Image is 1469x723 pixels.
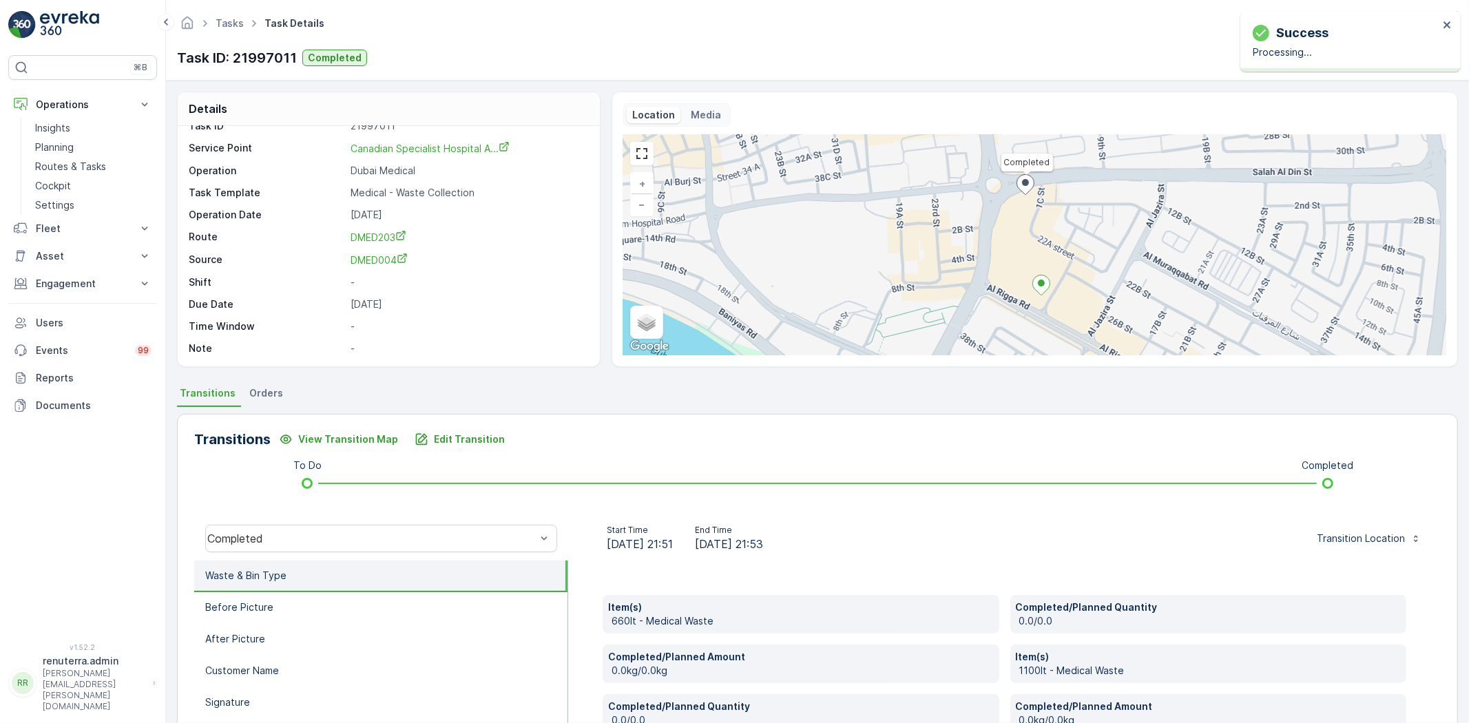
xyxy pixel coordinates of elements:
p: renuterra.admin [43,654,146,668]
button: View Transition Map [271,428,406,450]
p: Routes & Tasks [35,160,106,174]
p: View Transition Map [298,432,398,446]
p: Planning [35,140,74,154]
span: + [639,178,645,189]
a: Tasks [216,17,244,29]
p: Item(s) [608,600,994,614]
a: Canadian Specialist Hospital A... [351,141,510,155]
p: Transitions [194,429,271,450]
a: DMED004 [351,253,585,267]
p: Users [36,316,152,330]
p: After Picture [205,632,265,646]
p: Source [189,253,345,267]
p: Completed/Planned Amount [1016,700,1402,713]
a: Reports [8,364,157,392]
p: [PERSON_NAME][EMAIL_ADDRESS][PERSON_NAME][DOMAIN_NAME] [43,668,146,712]
p: Note [189,342,345,355]
p: - [351,319,585,333]
p: 21997011 [351,119,585,133]
button: Operations [8,91,157,118]
button: Completed [302,50,367,66]
p: 99 [138,345,149,356]
p: Task ID: 21997011 [177,48,297,68]
span: v 1.52.2 [8,643,157,651]
p: Medical - Waste Collection [351,186,585,200]
button: Engagement [8,270,157,297]
img: logo_light-DOdMpM7g.png [40,11,99,39]
span: [DATE] 21:51 [607,536,673,552]
span: DMED203 [351,231,406,243]
a: View Fullscreen [632,143,652,164]
p: Completed [308,51,362,65]
p: Dubai Medical [351,164,585,178]
a: Homepage [180,21,195,32]
p: - [351,275,585,289]
a: Settings [30,196,157,215]
p: 660lt - Medical Waste [612,614,994,628]
p: Asset [36,249,129,263]
p: Settings [35,198,74,212]
p: Edit Transition [434,432,505,446]
p: Insights [35,121,70,135]
span: [DATE] 21:53 [695,536,763,552]
p: Media [691,108,722,122]
p: Service Point [189,141,345,156]
p: [DATE] [351,208,585,222]
p: Location [632,108,675,122]
p: Task Template [189,186,345,200]
span: Transitions [180,386,236,400]
p: Operation [189,164,345,178]
p: Reports [36,371,152,385]
div: Completed [207,532,536,545]
span: Task Details [262,17,327,30]
a: DMED203 [351,230,585,244]
button: Asset [8,242,157,270]
p: Due Date [189,297,345,311]
p: To Do [293,459,322,472]
a: Users [8,309,157,337]
p: Waste & Bin Type [205,569,286,583]
a: Zoom Out [632,194,652,215]
p: Customer Name [205,664,279,678]
p: Completed/Planned Quantity [1016,600,1402,614]
button: Fleet [8,215,157,242]
p: Fleet [36,222,129,235]
div: RR [12,672,34,694]
p: Before Picture [205,600,273,614]
p: Processing... [1253,45,1439,59]
button: RRrenuterra.admin[PERSON_NAME][EMAIL_ADDRESS][PERSON_NAME][DOMAIN_NAME] [8,654,157,712]
a: Documents [8,392,157,419]
p: Transition Location [1317,532,1405,545]
p: Success [1276,23,1329,43]
img: Google [627,337,672,355]
p: 0.0kg/0.0kg [612,664,994,678]
a: Layers [632,307,662,337]
p: 0.0/0.0 [1019,614,1402,628]
p: ⌘B [134,62,147,73]
p: Operation Date [189,208,345,222]
p: Completed/Planned Quantity [608,700,994,713]
button: close [1443,19,1452,32]
span: Orders [249,386,283,400]
a: Planning [30,138,157,157]
p: Task ID [189,119,345,133]
a: Events99 [8,337,157,364]
p: Details [189,101,227,117]
p: Events [36,344,127,357]
a: Open this area in Google Maps (opens a new window) [627,337,672,355]
p: Completed/Planned Amount [608,650,994,664]
p: Time Window [189,319,345,333]
img: logo [8,11,36,39]
p: [DATE] [351,297,585,311]
span: DMED004 [351,254,408,266]
p: Shift [189,275,345,289]
p: Documents [36,399,152,412]
span: Canadian Specialist Hospital A... [351,143,510,154]
a: Cockpit [30,176,157,196]
p: Item(s) [1016,650,1402,664]
button: Edit Transition [406,428,513,450]
a: Insights [30,118,157,138]
p: Route [189,230,345,244]
p: Engagement [36,277,129,291]
button: Transition Location [1309,527,1430,549]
